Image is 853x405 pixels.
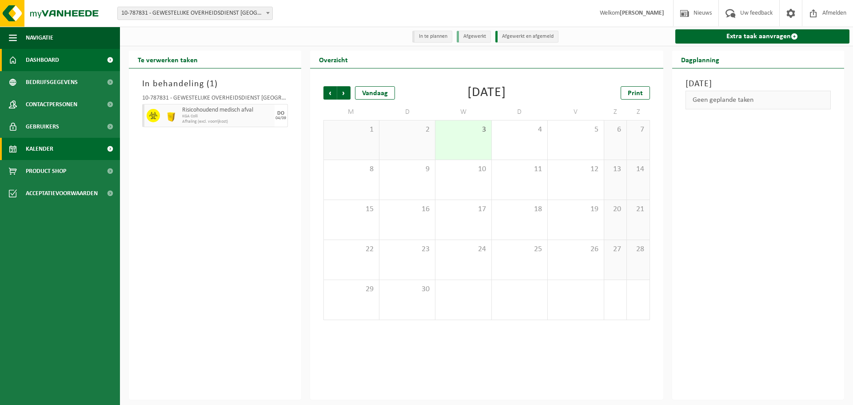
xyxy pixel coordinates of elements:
[355,86,395,100] div: Vandaag
[412,31,452,43] li: In te plannen
[26,71,78,93] span: Bedrijfsgegevens
[384,164,430,174] span: 9
[609,245,622,254] span: 27
[182,119,272,124] span: Afhaling (excl. voorrijkost)
[440,205,486,214] span: 17
[467,86,506,100] div: [DATE]
[384,285,430,294] span: 30
[210,80,215,88] span: 1
[129,51,207,68] h2: Te verwerken taken
[440,245,486,254] span: 24
[323,86,337,100] span: Vorige
[26,160,66,182] span: Product Shop
[328,205,375,214] span: 15
[337,86,351,100] span: Volgende
[496,125,543,135] span: 4
[328,125,375,135] span: 1
[631,205,645,214] span: 21
[492,104,548,120] td: D
[496,205,543,214] span: 18
[609,164,622,174] span: 13
[604,104,627,120] td: Z
[142,77,288,91] h3: In behandeling ( )
[620,10,664,16] strong: [PERSON_NAME]
[675,29,850,44] a: Extra taak aanvragen
[26,27,53,49] span: Navigatie
[686,91,831,109] div: Geen geplande taken
[552,125,599,135] span: 5
[627,104,650,120] td: Z
[323,104,379,120] td: M
[496,245,543,254] span: 25
[164,109,178,122] img: LP-SB-00050-HPE-22
[631,164,645,174] span: 14
[26,138,53,160] span: Kalender
[275,116,286,120] div: 04/09
[384,245,430,254] span: 23
[609,125,622,135] span: 6
[277,111,284,116] div: DO
[328,164,375,174] span: 8
[26,182,98,205] span: Acceptatievoorwaarden
[328,285,375,294] span: 29
[552,245,599,254] span: 26
[628,90,643,97] span: Print
[548,104,604,120] td: V
[686,77,831,91] h3: [DATE]
[142,95,288,104] div: 10-787831 - GEWESTELIJKE OVERHEIDSDIENST [GEOGRAPHIC_DATA] (BRUCEFO) - [GEOGRAPHIC_DATA]
[26,49,59,71] span: Dashboard
[26,93,77,116] span: Contactpersonen
[552,164,599,174] span: 12
[310,51,357,68] h2: Overzicht
[384,125,430,135] span: 2
[117,7,273,20] span: 10-787831 - GEWESTELIJKE OVERHEIDSDIENST BRUSSEL (BRUCEFO) - ANDERLECHT
[26,116,59,138] span: Gebruikers
[328,245,375,254] span: 22
[631,125,645,135] span: 7
[631,245,645,254] span: 28
[495,31,558,43] li: Afgewerkt en afgemeld
[621,86,650,100] a: Print
[609,205,622,214] span: 20
[182,107,272,114] span: Risicohoudend medisch afval
[384,205,430,214] span: 16
[440,125,486,135] span: 3
[182,114,272,119] span: KGA Colli
[457,31,491,43] li: Afgewerkt
[435,104,491,120] td: W
[118,7,272,20] span: 10-787831 - GEWESTELIJKE OVERHEIDSDIENST BRUSSEL (BRUCEFO) - ANDERLECHT
[552,205,599,214] span: 19
[379,104,435,120] td: D
[496,164,543,174] span: 11
[672,51,728,68] h2: Dagplanning
[440,164,486,174] span: 10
